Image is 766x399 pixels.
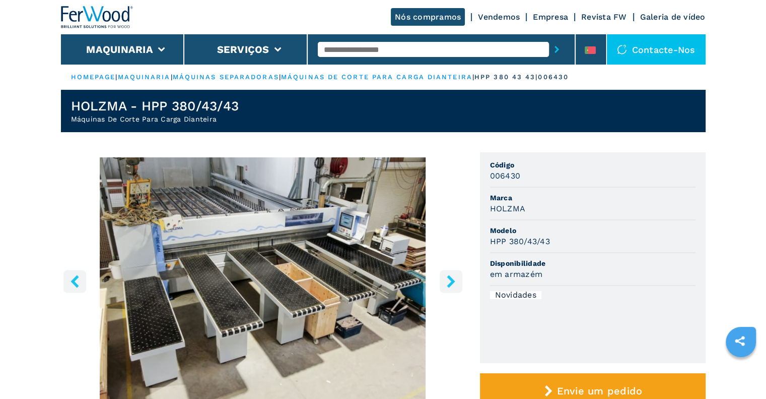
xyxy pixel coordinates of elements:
[86,43,153,55] button: Maquinaria
[474,73,538,82] p: hpp 380 43 43 |
[549,38,565,61] button: submit-button
[71,114,239,124] h2: Máquinas De Corte Para Carga Dianteira
[581,12,627,22] a: Revista FW
[281,73,472,81] a: máquinas de corte para carga dianteira
[71,73,116,81] a: HOMEPAGE
[217,43,269,55] button: Serviços
[478,12,520,22] a: Vendemos
[490,203,526,214] h3: HOLZMA
[118,73,171,81] a: maquinaria
[533,12,568,22] a: Empresa
[490,193,695,203] span: Marca
[538,73,569,82] p: 006430
[723,354,758,391] iframe: Chat
[727,328,752,354] a: sharethis
[115,73,117,81] span: |
[556,385,642,397] span: Envie um pedido
[490,225,695,236] span: Modelo
[607,34,706,65] div: Contacte-nos
[490,258,695,268] span: Disponibilidade
[490,291,541,299] div: Novidades
[490,170,521,182] h3: 006430
[63,270,86,293] button: left-button
[472,73,474,81] span: |
[640,12,706,22] a: Galeria de vídeo
[71,98,239,114] h1: HOLZMA - HPP 380/43/43
[617,44,627,54] img: Contacte-nos
[490,268,543,280] h3: em armazém
[490,160,695,170] span: Código
[61,6,133,28] img: Ferwood
[391,8,465,26] a: Nós compramos
[173,73,279,81] a: máquinas separadoras
[171,73,173,81] span: |
[490,236,550,247] h3: HPP 380/43/43
[440,270,462,293] button: right-button
[279,73,281,81] span: |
